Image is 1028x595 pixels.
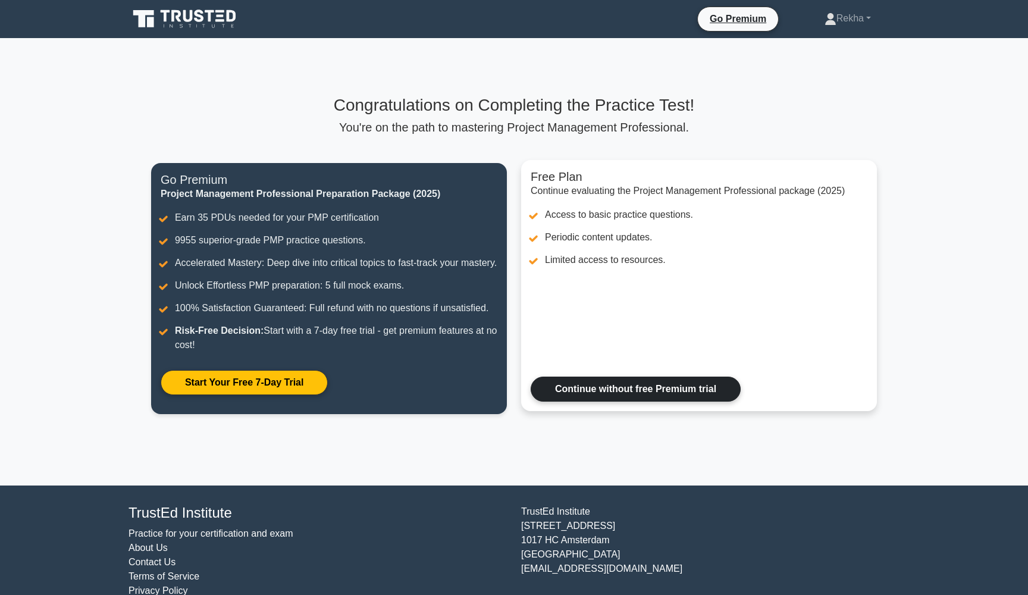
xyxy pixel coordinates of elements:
[128,543,168,553] a: About Us
[128,528,293,538] a: Practice for your certification and exam
[151,95,877,115] h3: Congratulations on Completing the Practice Test!
[151,120,877,134] p: You're on the path to mastering Project Management Professional.
[703,11,773,26] a: Go Premium
[796,7,899,30] a: Rekha
[128,505,507,522] h4: TrustEd Institute
[531,377,741,402] a: Continue without free Premium trial
[161,370,328,395] a: Start Your Free 7-Day Trial
[128,571,199,581] a: Terms of Service
[128,557,175,567] a: Contact Us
